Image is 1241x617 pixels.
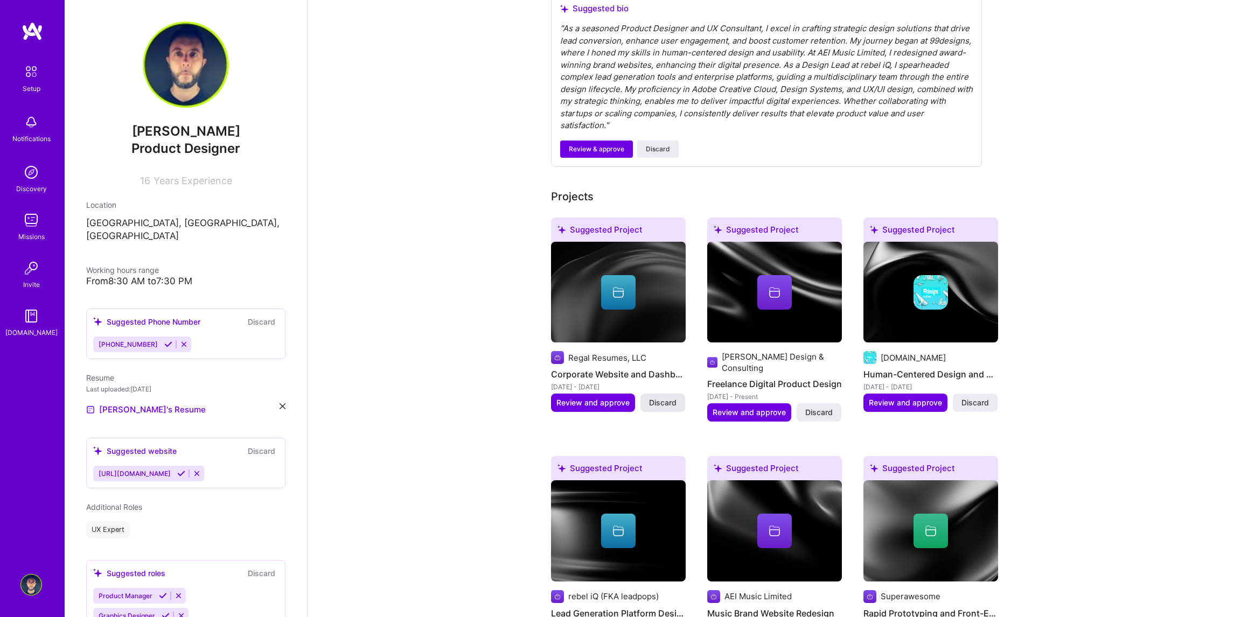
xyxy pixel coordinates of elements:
[20,257,42,279] img: Invite
[99,340,158,348] span: [PHONE_NUMBER]
[99,469,171,478] span: [URL][DOMAIN_NAME]
[637,141,679,158] button: Discard
[93,316,200,327] div: Suggested Phone Number
[953,394,998,412] button: Discard
[86,217,285,243] p: [GEOGRAPHIC_DATA], [GEOGRAPHIC_DATA], [GEOGRAPHIC_DATA]
[99,592,152,600] span: Product Manager
[86,373,114,382] span: Resume
[881,591,940,602] div: Superawesome
[568,352,646,363] div: Regal Resumes, LLC
[881,352,946,363] div: [DOMAIN_NAME]
[724,591,792,602] div: AEI Music Limited
[722,351,841,374] div: [PERSON_NAME] Design & Consulting
[714,464,722,472] i: icon SuggestedTeams
[863,351,876,364] img: Company logo
[961,397,989,408] span: Discard
[551,456,686,485] div: Suggested Project
[560,23,973,132] div: " As a seasoned Product Designer and UX Consultant, I excel in crafting strategic design solution...
[140,175,150,186] span: 16
[551,218,686,246] div: Suggested Project
[869,397,942,408] span: Review and approve
[556,397,630,408] span: Review and approve
[713,407,786,418] span: Review and approve
[12,133,51,144] div: Notifications
[870,464,878,472] i: icon SuggestedTeams
[707,590,720,603] img: Company logo
[193,469,201,478] i: Reject
[551,351,564,364] img: Company logo
[640,394,685,412] button: Discard
[86,405,95,414] img: Resume
[23,279,40,290] div: Invite
[863,394,947,412] button: Review and approve
[18,231,45,242] div: Missions
[93,569,102,578] i: icon SuggestedTeams
[797,403,841,422] button: Discard
[707,480,842,581] img: cover
[863,590,876,603] img: Company logo
[86,199,285,211] div: Location
[280,403,285,409] i: icon Close
[870,226,878,234] i: icon SuggestedTeams
[707,456,842,485] div: Suggested Project
[569,144,624,154] span: Review & approve
[560,141,633,158] button: Review & approve
[551,590,564,603] img: Company logo
[557,464,566,472] i: icon SuggestedTeams
[93,445,177,457] div: Suggested website
[863,480,998,581] img: cover
[551,367,686,381] h4: Corporate Website and Dashboard Design
[143,22,229,108] img: User Avatar
[707,391,842,402] div: [DATE] - Present
[914,275,948,310] img: Company logo
[164,340,172,348] i: Accept
[20,111,42,133] img: bell
[551,242,686,343] img: cover
[560,5,568,13] i: icon SuggestedTeams
[568,591,659,602] div: rebel iQ (FKA leadpops)
[551,188,594,205] div: Add projects you've worked on
[707,218,842,246] div: Suggested Project
[714,226,722,234] i: icon SuggestedTeams
[551,480,686,581] img: cover
[707,242,842,343] img: cover
[863,218,998,246] div: Suggested Project
[175,592,183,600] i: Reject
[180,340,188,348] i: Reject
[863,381,998,392] div: [DATE] - [DATE]
[18,574,45,595] a: User Avatar
[863,367,998,381] h4: Human-Centered Design and Usability Projects
[646,144,670,154] span: Discard
[93,567,165,579] div: Suggested roles
[557,226,566,234] i: icon SuggestedTeams
[805,407,833,418] span: Discard
[20,60,43,83] img: setup
[16,183,47,194] div: Discovery
[707,377,842,391] h4: Freelance Digital Product Design
[863,242,998,343] img: cover
[159,592,167,600] i: Accept
[86,123,285,139] span: [PERSON_NAME]
[863,456,998,485] div: Suggested Project
[5,327,58,338] div: [DOMAIN_NAME]
[707,356,718,369] img: Company logo
[20,162,42,183] img: discovery
[560,3,973,14] div: Suggested bio
[551,394,635,412] button: Review and approve
[131,141,240,156] span: Product Designer
[245,567,278,579] button: Discard
[551,381,686,392] div: [DATE] - [DATE]
[93,446,102,455] i: icon SuggestedTeams
[22,22,43,41] img: logo
[707,403,791,422] button: Review and approve
[86,502,142,511] span: Additional Roles
[86,403,206,416] a: [PERSON_NAME]'s Resume
[245,445,278,457] button: Discard
[551,188,594,205] div: Projects
[154,175,232,186] span: Years Experience
[649,397,677,408] span: Discard
[86,521,130,538] div: UX Expert
[20,209,42,231] img: teamwork
[86,265,159,275] span: Working hours range
[86,383,285,395] div: Last uploaded: [DATE]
